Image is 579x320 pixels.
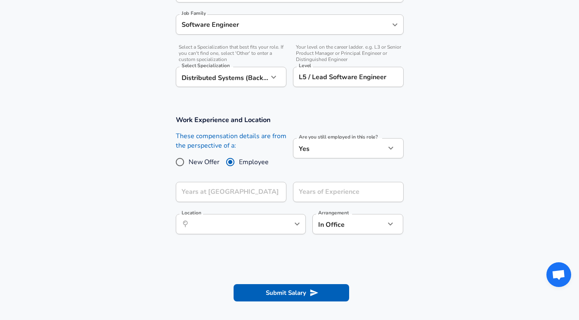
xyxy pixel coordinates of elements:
[389,19,401,31] button: Open
[293,44,404,63] span: Your level on the career ladder. e.g. L3 or Senior Product Manager or Principal Engineer or Disti...
[182,11,206,16] label: Job Family
[182,63,229,68] label: Select Specialization
[297,71,400,83] input: L3
[180,18,388,31] input: Software Engineer
[299,63,311,68] label: Level
[176,44,286,63] span: Select a Specialization that best fits your role. If you can't find one, select 'Other' to enter ...
[189,157,220,167] span: New Offer
[239,157,269,167] span: Employee
[546,262,571,287] div: Open chat
[176,67,268,87] div: Distributed Systems (Back-End)
[291,218,303,230] button: Open
[176,115,404,125] h3: Work Experience and Location
[293,138,385,158] div: Yes
[312,214,373,234] div: In Office
[176,182,268,202] input: 0
[299,134,378,139] label: Are you still employed in this role?
[176,132,286,151] label: These compensation details are from the perspective of a:
[234,284,349,301] button: Submit Salary
[318,210,349,215] label: Arrangement
[182,210,201,215] label: Location
[293,182,385,202] input: 7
